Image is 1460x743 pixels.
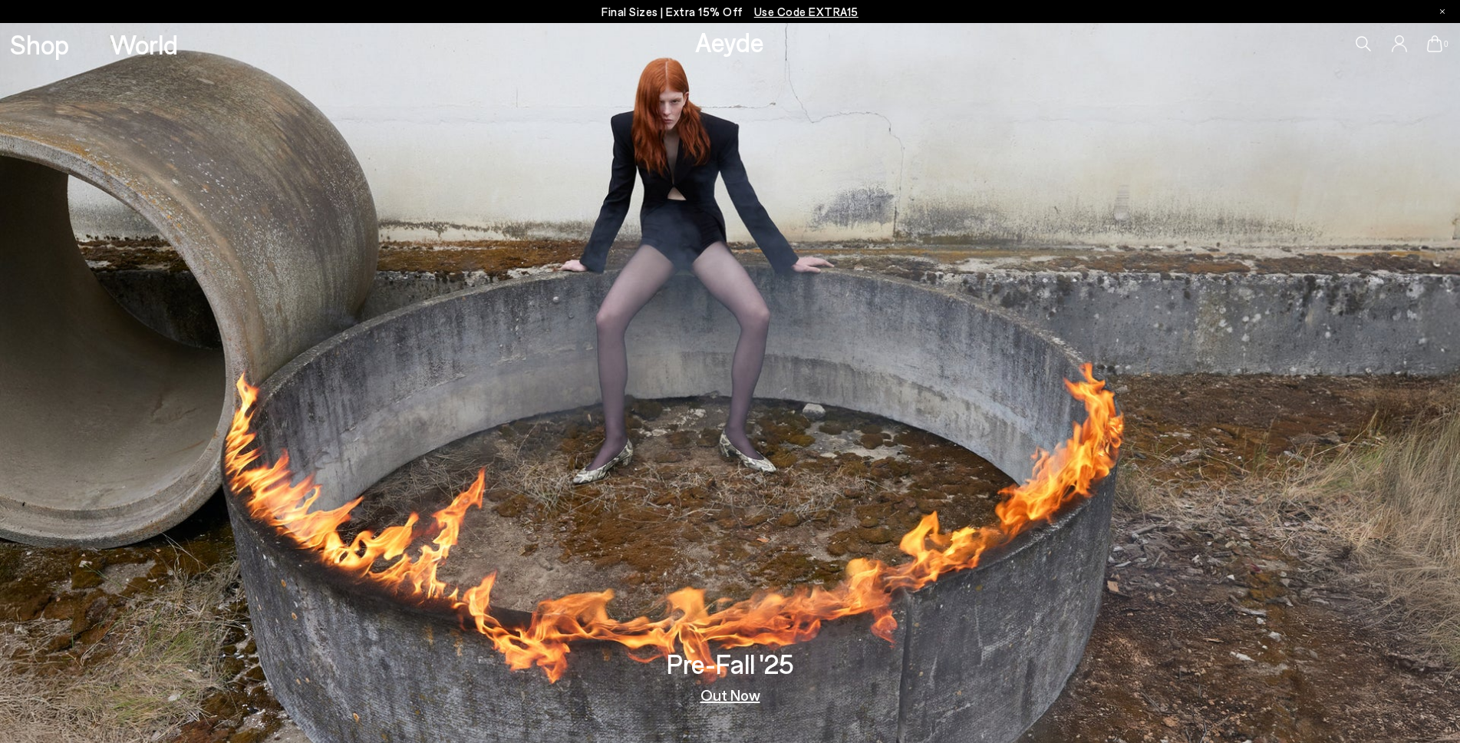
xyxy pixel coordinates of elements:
[754,5,859,18] span: Navigate to /collections/ss25-final-sizes
[1442,40,1450,48] span: 0
[110,31,178,58] a: World
[1427,35,1442,52] a: 0
[695,25,764,58] a: Aeyde
[700,687,760,702] a: Out Now
[667,650,794,677] h3: Pre-Fall '25
[10,31,69,58] a: Shop
[601,2,859,21] p: Final Sizes | Extra 15% Off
